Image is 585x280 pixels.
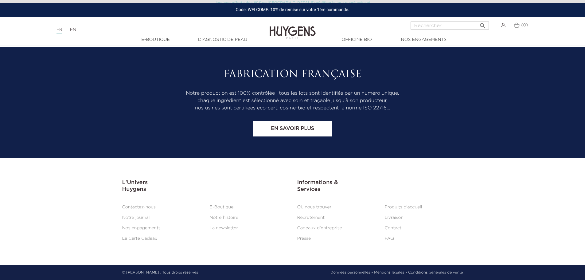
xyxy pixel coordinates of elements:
a: E-Boutique [125,37,186,43]
a: Nos engagements [122,226,161,230]
a: FR [57,28,62,34]
p: chaque ingrédient est sélectionné avec soin et traçable jusqu’à son producteur, [122,97,463,105]
a: Conditions générales de vente [408,270,463,275]
h2: Fabrication Française [122,69,463,81]
a: Recrutement [297,215,325,220]
a: EN [70,28,76,32]
span: (0) [521,23,528,27]
a: La Carte Cadeau [122,236,158,241]
h3: L'Univers Huygens [122,179,288,193]
a: Où nous trouver [297,205,332,209]
i:  [479,20,486,28]
a: Presse [297,236,311,241]
p: © [PERSON_NAME] . Tous droits réservés [122,270,198,275]
a: Contactez-nous [122,205,156,209]
a: Données personnelles • [330,270,373,275]
a: Officine Bio [326,37,388,43]
a: Cadeaux d'entreprise [297,226,342,230]
a: Produits d'accueil [385,205,422,209]
a: FAQ [385,236,394,241]
div: | [53,26,239,34]
h3: Informations & Services [297,179,463,193]
a: En savoir plus [253,121,332,136]
img: Huygens [270,16,316,40]
a: Mentions légales • [374,270,407,275]
a: Notre journal [122,215,150,220]
a: E-Boutique [210,205,234,209]
p: nos usines sont certifiées eco-cert, cosme-bio et respectent la norme ISO 22716… [122,105,463,112]
button:  [477,20,488,28]
a: Contact [385,226,402,230]
a: Diagnostic de peau [192,37,253,43]
a: Nos engagements [393,37,454,43]
a: Notre histoire [210,215,238,220]
input: Rechercher [411,22,489,30]
a: Livraison [385,215,404,220]
a: La newsletter [210,226,238,230]
p: Notre production est 100% contrôlée : tous les lots sont identifiés par un numéro unique, [122,90,463,97]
